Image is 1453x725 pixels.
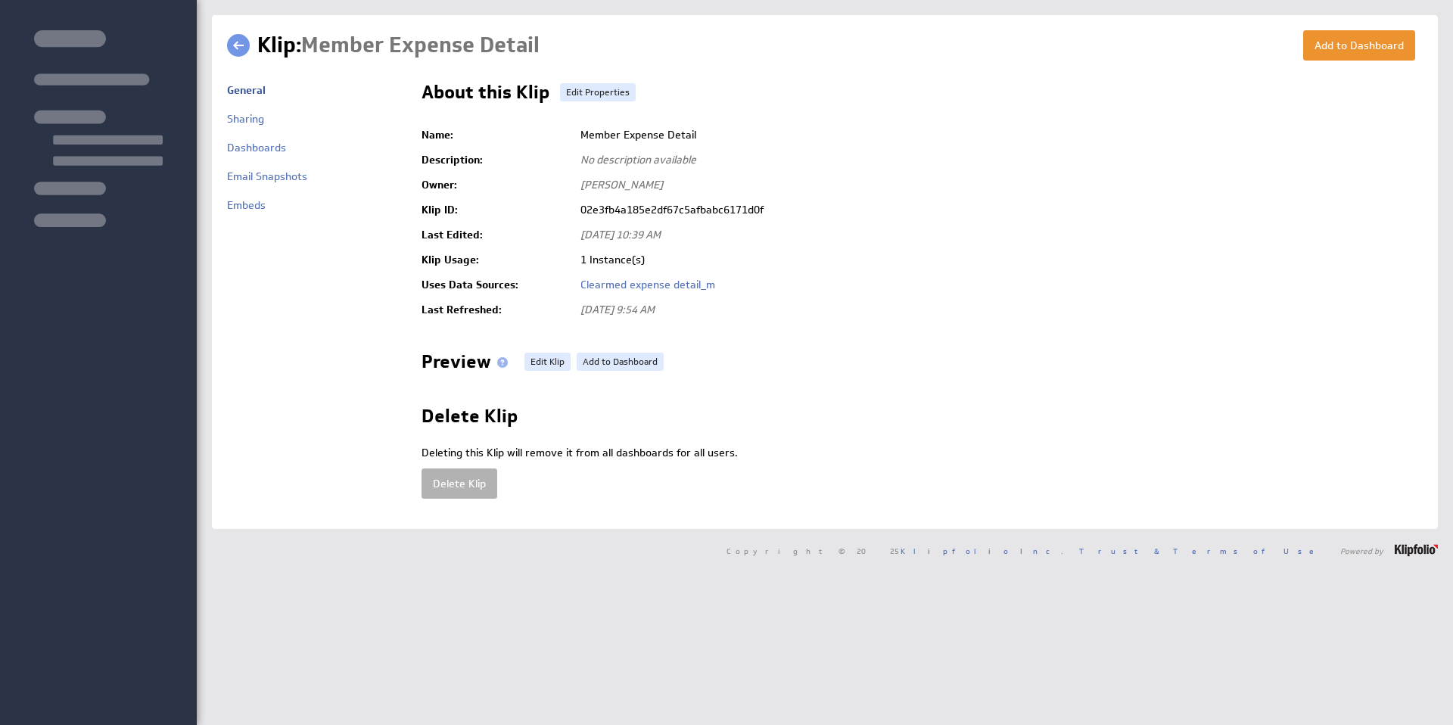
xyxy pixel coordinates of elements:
span: Member Expense Detail [301,31,540,59]
h2: Delete Klip [422,407,518,431]
h1: Klip: [257,30,540,61]
a: Trust & Terms of Use [1079,546,1324,556]
a: Klipfolio Inc. [901,546,1063,556]
p: Deleting this Klip will remove it from all dashboards for all users. [422,446,1423,461]
a: Embeds [227,198,266,212]
td: Description: [422,148,573,173]
img: logo-footer.png [1395,544,1438,556]
span: No description available [580,153,696,166]
a: Clearmed expense detail_m [580,278,715,291]
span: [DATE] 9:54 AM [580,303,655,316]
td: Member Expense Detail [573,123,1423,148]
a: Add to Dashboard [577,353,664,371]
button: Delete Klip [422,468,497,499]
td: Uses Data Sources: [422,272,573,297]
h2: About this Klip [422,83,549,107]
span: Powered by [1340,547,1383,555]
a: Edit Klip [524,353,571,371]
td: Last Edited: [422,222,573,247]
a: Edit Properties [560,83,636,101]
h2: Preview [422,353,514,377]
span: Copyright © 2025 [726,547,1063,555]
a: Email Snapshots [227,170,307,183]
td: Owner: [422,173,573,198]
td: 02e3fb4a185e2df67c5afbabc6171d0f [573,198,1423,222]
td: Klip Usage: [422,247,573,272]
td: Klip ID: [422,198,573,222]
span: [DATE] 10:39 AM [580,228,661,241]
td: Last Refreshed: [422,297,573,322]
td: Name: [422,123,573,148]
a: General [227,83,266,97]
a: Dashboards [227,141,286,154]
img: skeleton-sidenav.svg [34,30,163,227]
td: 1 Instance(s) [573,247,1423,272]
a: Sharing [227,112,264,126]
button: Add to Dashboard [1303,30,1415,61]
span: [PERSON_NAME] [580,178,663,191]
